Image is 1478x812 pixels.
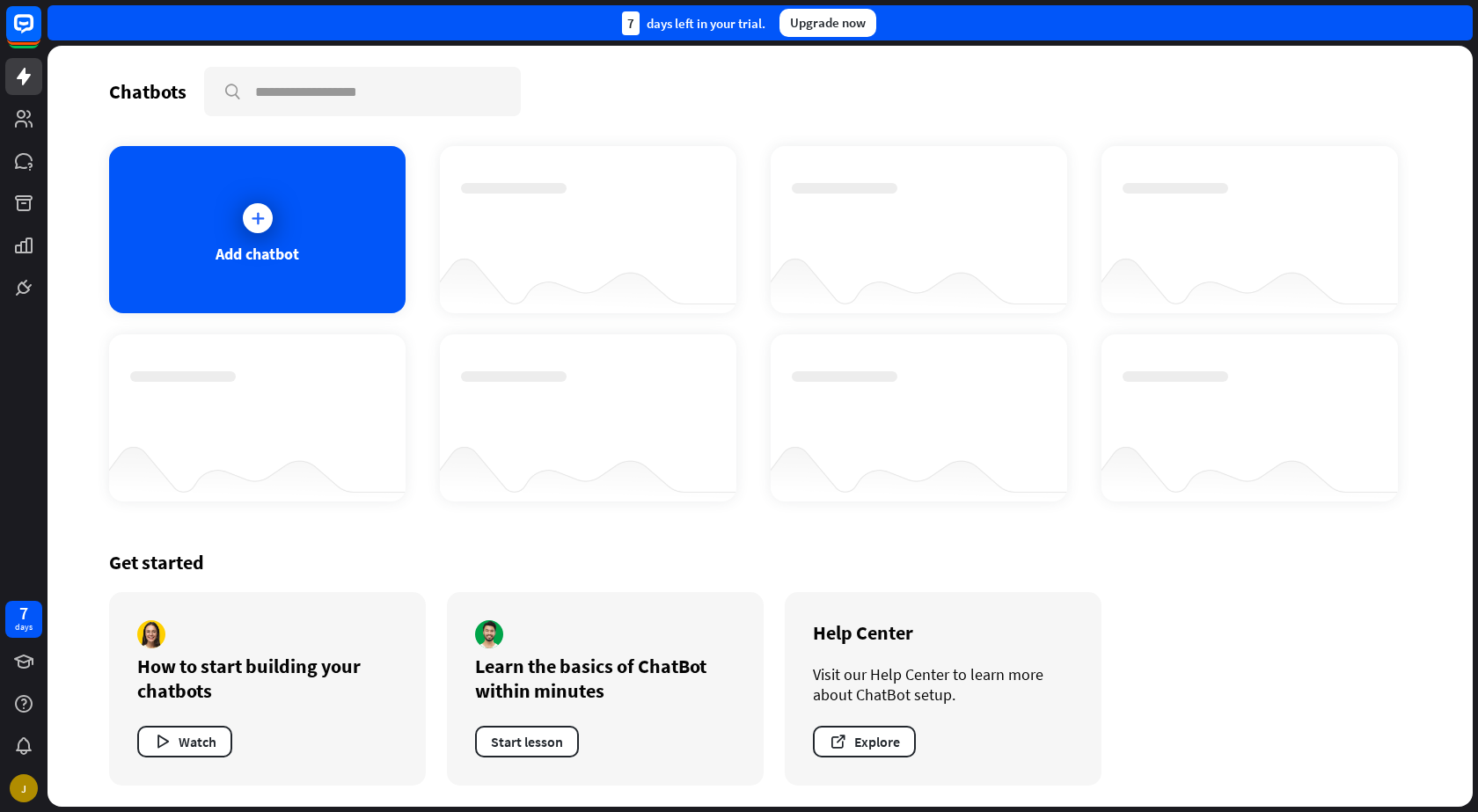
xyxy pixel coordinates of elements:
[475,620,503,648] img: author
[813,664,1073,705] div: Visit our Help Center to learn more about ChatBot setup.
[475,726,579,757] button: Start lesson
[216,244,299,264] div: Add chatbot
[10,774,38,802] div: J
[109,550,1411,574] div: Get started
[14,7,67,60] button: Open LiveChat chat widget
[813,620,1073,645] div: Help Center
[137,620,165,648] img: author
[109,79,187,104] div: Chatbots
[622,11,640,35] div: 7
[137,726,232,757] button: Watch
[622,11,765,35] div: days left in your trial.
[19,605,28,621] div: 7
[5,601,42,638] a: 7 days
[475,654,735,703] div: Learn the basics of ChatBot within minutes
[813,726,916,757] button: Explore
[15,621,33,633] div: days
[779,9,876,37] div: Upgrade now
[137,654,398,703] div: How to start building your chatbots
